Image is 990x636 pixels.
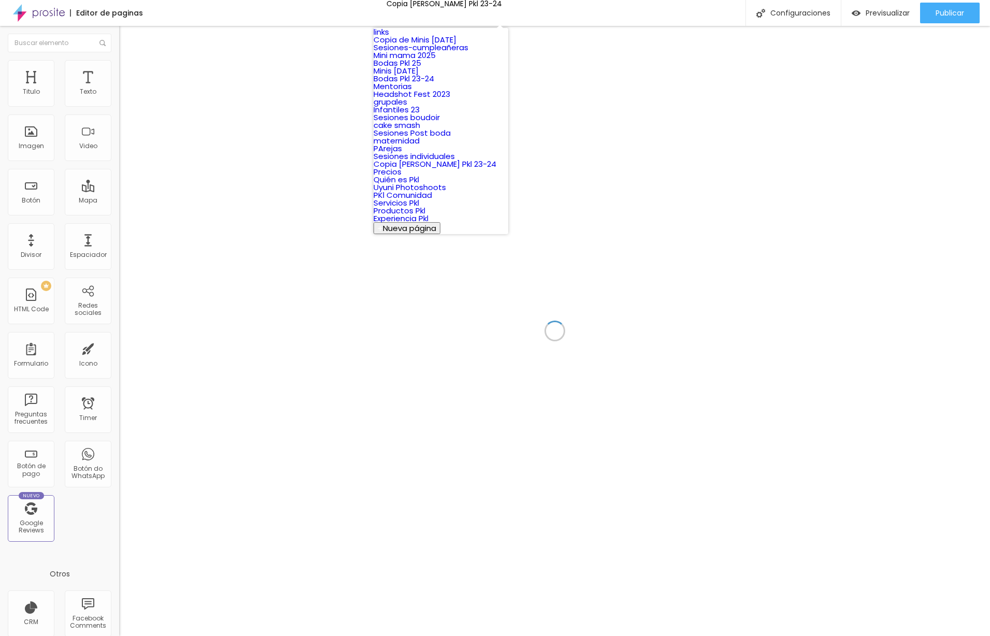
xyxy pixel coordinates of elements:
[383,223,436,234] span: Nueva página
[374,182,446,193] a: Uyuni Photoshoots
[852,9,860,18] img: view-1.svg
[841,3,920,23] button: Previsualizar
[374,42,468,53] a: Sesiones-cumpleañeras
[936,9,964,17] span: Publicar
[374,174,419,185] a: Quién es Pkl
[67,302,108,317] div: Redes sociales
[70,251,107,258] div: Espaciador
[70,9,143,17] div: Editor de paginas
[374,34,456,45] a: Copia de Minis [DATE]
[374,120,420,131] a: cake smash
[21,251,41,258] div: Divisor
[14,360,48,367] div: Formulario
[22,197,40,204] div: Botón
[374,73,434,84] a: Bodas Pkl 23-24
[374,143,402,154] a: PArejas
[374,50,436,61] a: Mini mama 2025
[79,414,97,422] div: Timer
[374,197,419,208] a: Servicios Pkl
[67,465,108,480] div: Botón do WhatsApp
[24,618,38,626] div: CRM
[67,615,108,630] div: Facebook Comments
[374,205,425,216] a: Productos Pkl
[8,34,111,52] input: Buscar elemento
[374,57,421,68] a: Bodas Pkl 25
[374,166,401,177] a: Precios
[374,151,455,162] a: Sesiones individuales
[10,462,51,478] div: Botón de pago
[23,88,40,95] div: Titulo
[920,3,980,23] button: Publicar
[756,9,765,18] img: Icone
[374,213,428,224] a: Experiencia Pkl
[374,104,420,115] a: Infantiles 23
[374,112,440,123] a: Sesiones boudoir
[79,142,97,150] div: Video
[80,88,96,95] div: Texto
[374,135,420,146] a: maternidad
[19,142,44,150] div: Imagen
[19,492,44,499] div: Nuevo
[374,158,496,169] a: Copia [PERSON_NAME] Pkl 23-24
[14,306,49,313] div: HTML Code
[79,360,97,367] div: Icono
[374,190,432,200] a: PKl Comunidad
[79,197,97,204] div: Mapa
[374,81,412,92] a: Mentorias
[374,222,440,234] button: Nueva página
[374,127,451,138] a: Sesiones Post boda
[374,26,389,37] a: links
[374,89,450,99] a: Headshot Fest 2023
[10,411,51,426] div: Preguntas frecuentes
[866,9,910,17] span: Previsualizar
[99,40,106,46] img: Icone
[10,519,51,534] div: Google Reviews
[374,65,419,76] a: Minis [DATE]
[374,96,407,107] a: grupales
